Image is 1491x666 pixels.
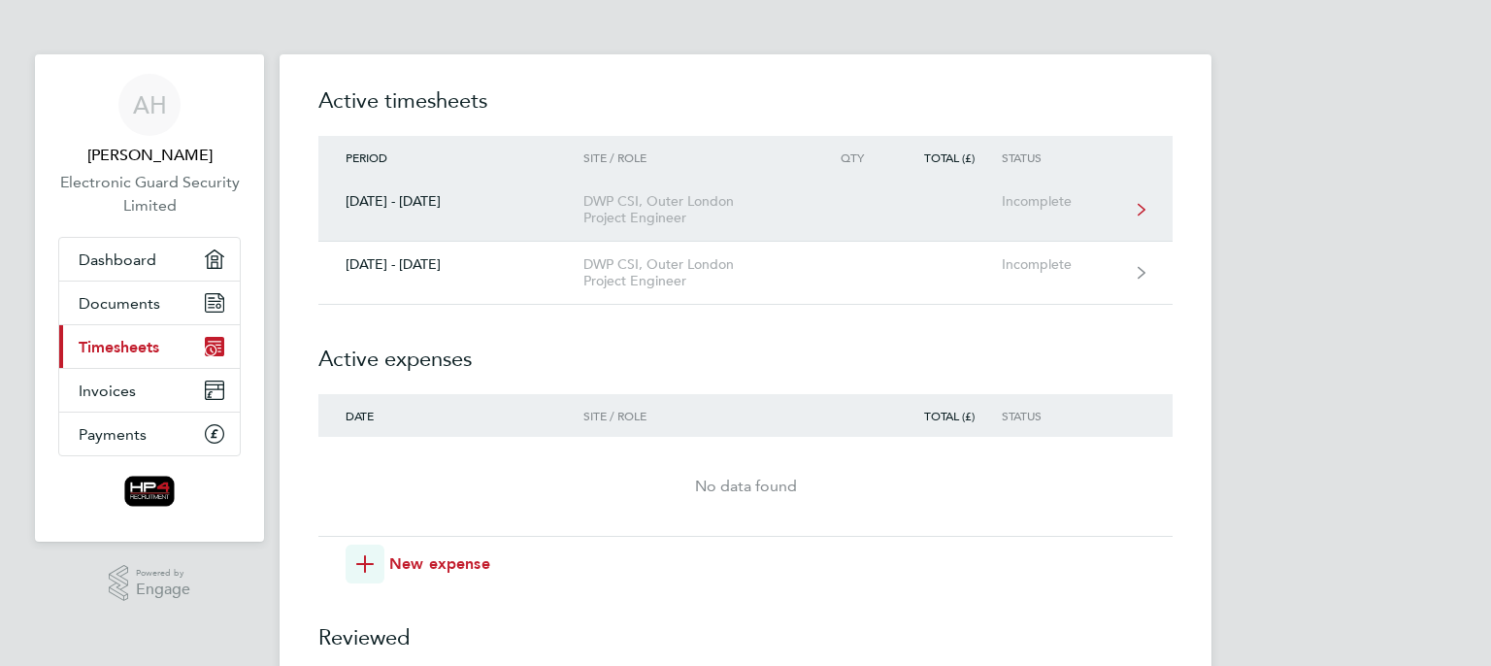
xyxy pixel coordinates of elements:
a: Go to home page [58,476,241,507]
div: DWP CSI, Outer London Project Engineer [583,193,806,226]
span: AH [133,92,167,117]
div: Total (£) [891,409,1002,422]
div: Status [1002,150,1121,164]
h2: Active timesheets [318,85,1173,136]
div: Site / Role [583,150,806,164]
a: Documents [59,282,240,324]
span: Documents [79,294,160,313]
a: Electronic Guard Security Limited [58,171,241,217]
a: Timesheets [59,325,240,368]
button: New expense [346,545,490,583]
span: New expense [389,552,490,576]
div: Date [318,409,583,422]
span: Powered by [136,565,190,582]
span: Adam Henson [58,144,241,167]
img: hp4recruitment-logo-retina.png [124,476,176,507]
a: [DATE] - [DATE]DWP CSI, Outer London Project EngineerIncomplete [318,179,1173,242]
a: [DATE] - [DATE]DWP CSI, Outer London Project EngineerIncomplete [318,242,1173,305]
div: Total (£) [891,150,1002,164]
div: Status [1002,409,1121,422]
a: Invoices [59,369,240,412]
div: [DATE] - [DATE] [318,256,583,273]
span: Invoices [79,382,136,400]
a: AH[PERSON_NAME] [58,74,241,167]
div: No data found [318,475,1173,498]
a: Powered byEngage [109,565,191,602]
h2: Active expenses [318,305,1173,394]
div: DWP CSI, Outer London Project Engineer [583,256,806,289]
span: Engage [136,582,190,598]
div: [DATE] - [DATE] [318,193,583,210]
a: Dashboard [59,238,240,281]
span: Payments [79,425,147,444]
div: Incomplete [1002,193,1121,210]
span: Period [346,150,387,165]
nav: Main navigation [35,54,264,542]
a: Payments [59,413,240,455]
div: Qty [806,150,891,164]
div: Incomplete [1002,256,1121,273]
span: Dashboard [79,250,156,269]
div: Site / Role [583,409,806,422]
span: Timesheets [79,338,159,356]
